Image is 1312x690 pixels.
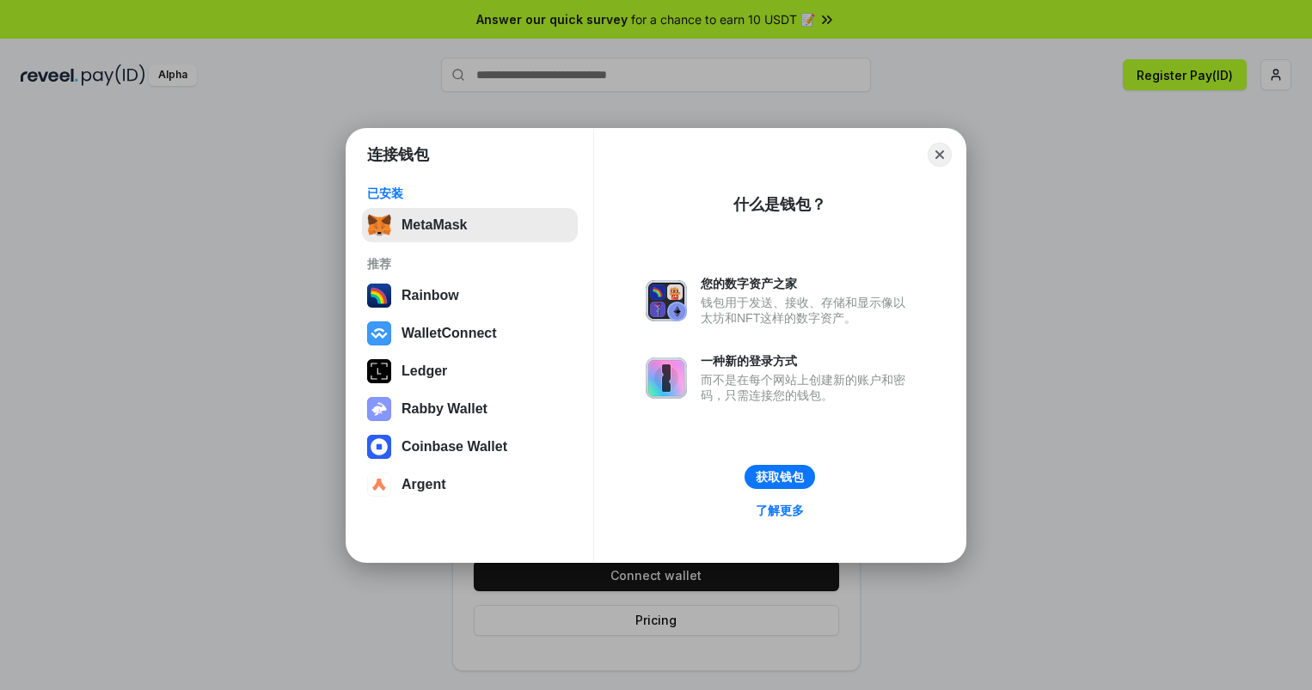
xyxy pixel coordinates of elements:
button: Rainbow [362,278,578,313]
button: Ledger [362,354,578,388]
button: 获取钱包 [745,465,815,489]
button: MetaMask [362,208,578,242]
img: svg+xml,%3Csvg%20width%3D%22120%22%20height%3D%22120%22%20viewBox%3D%220%200%20120%20120%22%20fil... [367,284,391,308]
div: Argent [402,477,446,492]
button: Coinbase Wallet [362,430,578,464]
div: 获取钱包 [756,469,804,485]
div: MetaMask [402,217,467,233]
button: Close [928,143,952,167]
img: svg+xml,%3Csvg%20xmlns%3D%22http%3A%2F%2Fwww.w3.org%2F2000%2Fsvg%22%20fill%3D%22none%22%20viewBox... [646,280,687,321]
img: svg+xml,%3Csvg%20xmlns%3D%22http%3A%2F%2Fwww.w3.org%2F2000%2Fsvg%22%20fill%3D%22none%22%20viewBox... [367,397,391,421]
div: Ledger [402,363,447,379]
div: 而不是在每个网站上创建新的账户和密码，只需连接您的钱包。 [701,372,914,403]
button: WalletConnect [362,316,578,351]
img: svg+xml,%3Csvg%20xmlns%3D%22http%3A%2F%2Fwww.w3.org%2F2000%2Fsvg%22%20fill%3D%22none%22%20viewBox... [646,357,687,399]
img: svg+xml,%3Csvg%20width%3D%2228%22%20height%3D%2228%22%20viewBox%3D%220%200%2028%2028%22%20fill%3D... [367,435,391,459]
div: 一种新的登录方式 [701,353,914,369]
a: 了解更多 [745,499,814,522]
div: Coinbase Wallet [402,439,507,455]
div: 推荐 [367,256,573,272]
img: svg+xml,%3Csvg%20fill%3D%22none%22%20height%3D%2233%22%20viewBox%3D%220%200%2035%2033%22%20width%... [367,213,391,237]
h1: 连接钱包 [367,144,429,165]
div: Rabby Wallet [402,401,487,417]
div: 钱包用于发送、接收、存储和显示像以太坊和NFT这样的数字资产。 [701,295,914,326]
button: Argent [362,467,578,502]
div: Rainbow [402,288,459,303]
img: svg+xml,%3Csvg%20width%3D%2228%22%20height%3D%2228%22%20viewBox%3D%220%200%2028%2028%22%20fill%3D... [367,321,391,345]
div: 您的数字资产之家 [701,276,914,291]
div: 什么是钱包？ [733,194,826,215]
div: 了解更多 [756,503,804,518]
button: Rabby Wallet [362,392,578,426]
img: svg+xml,%3Csvg%20width%3D%2228%22%20height%3D%2228%22%20viewBox%3D%220%200%2028%2028%22%20fill%3D... [367,473,391,497]
img: svg+xml,%3Csvg%20xmlns%3D%22http%3A%2F%2Fwww.w3.org%2F2000%2Fsvg%22%20width%3D%2228%22%20height%3... [367,359,391,383]
div: WalletConnect [402,326,497,341]
div: 已安装 [367,186,573,201]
